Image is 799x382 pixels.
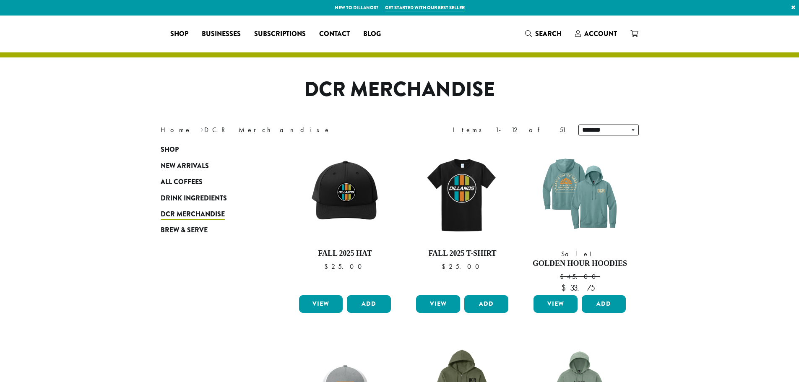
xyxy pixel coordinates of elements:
[584,29,617,39] span: Account
[161,145,179,155] span: Shop
[297,146,393,292] a: Fall 2025 Hat $25.00
[161,142,261,158] a: Shop
[161,206,261,222] a: DCR Merchandise
[297,249,393,258] h4: Fall 2025 Hat
[299,295,343,313] a: View
[161,209,225,220] span: DCR Merchandise
[442,262,483,271] bdi: 25.00
[414,146,510,292] a: Fall 2025 T-Shirt $25.00
[531,249,628,259] span: Sale!
[161,190,261,206] a: Drink Ingredients
[560,272,567,281] span: $
[582,295,626,313] button: Add
[161,222,261,238] a: Brew & Serve
[531,259,628,268] h4: Golden Hour Hoodies
[464,295,508,313] button: Add
[161,177,203,187] span: All Coffees
[324,262,331,271] span: $
[161,174,261,190] a: All Coffees
[200,122,203,135] span: ›
[518,27,568,41] a: Search
[560,272,600,281] bdi: 45.00
[161,225,208,236] span: Brew & Serve
[154,78,645,102] h1: DCR Merchandise
[531,146,628,292] a: Sale! Golden Hour Hoodies $45.00
[161,158,261,174] a: New Arrivals
[531,146,628,242] img: DCR-SS-Golden-Hour-Hoodie-Eucalyptus-Blue-1200x1200-Web-e1744312709309.png
[161,125,387,135] nav: Breadcrumb
[414,249,510,258] h4: Fall 2025 T-Shirt
[161,125,192,134] a: Home
[324,262,366,271] bdi: 25.00
[202,29,241,39] span: Businesses
[319,29,350,39] span: Contact
[561,282,570,293] span: $
[561,282,598,293] bdi: 33.75
[453,125,566,135] div: Items 1-12 of 51
[164,27,195,41] a: Shop
[385,4,465,11] a: Get started with our best seller
[442,262,449,271] span: $
[347,295,391,313] button: Add
[161,193,227,204] span: Drink Ingredients
[170,29,188,39] span: Shop
[414,146,510,242] img: DCR-Retro-Three-Strip-Circle-Tee-Fall-WEB-scaled.jpg
[363,29,381,39] span: Blog
[534,295,578,313] a: View
[416,295,460,313] a: View
[254,29,306,39] span: Subscriptions
[161,161,209,172] span: New Arrivals
[297,146,393,242] img: DCR-Retro-Three-Strip-Circle-Patch-Trucker-Hat-Fall-WEB-scaled.jpg
[535,29,562,39] span: Search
